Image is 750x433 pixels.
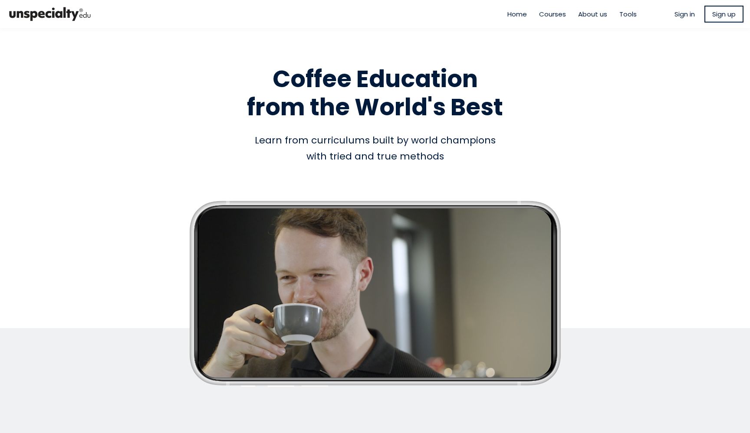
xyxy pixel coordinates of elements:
a: Sign up [704,6,743,23]
div: Learn from curriculums built by world champions with tried and true methods [128,132,622,165]
span: Sign up [712,9,736,19]
a: Tools [619,9,637,19]
a: Sign in [674,9,695,19]
img: bc390a18feecddb333977e298b3a00a1.png [7,3,93,25]
a: Home [507,9,527,19]
h1: Coffee Education from the World's Best [128,65,622,121]
a: About us [578,9,607,19]
a: Courses [539,9,566,19]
